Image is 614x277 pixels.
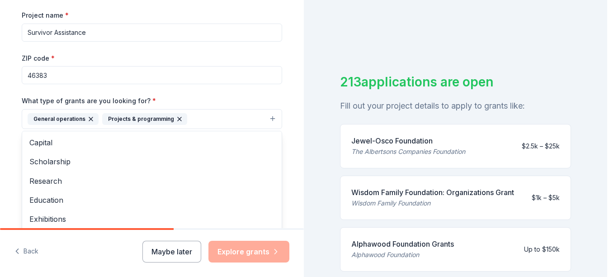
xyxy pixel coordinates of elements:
[29,213,274,225] span: Exhibitions
[29,156,274,167] span: Scholarship
[29,194,274,206] span: Education
[102,113,187,125] div: Projects & programming
[22,131,282,239] div: General operationsProjects & programming
[29,137,274,148] span: Capital
[28,113,99,125] div: General operations
[29,175,274,187] span: Research
[22,109,282,129] button: General operationsProjects & programming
